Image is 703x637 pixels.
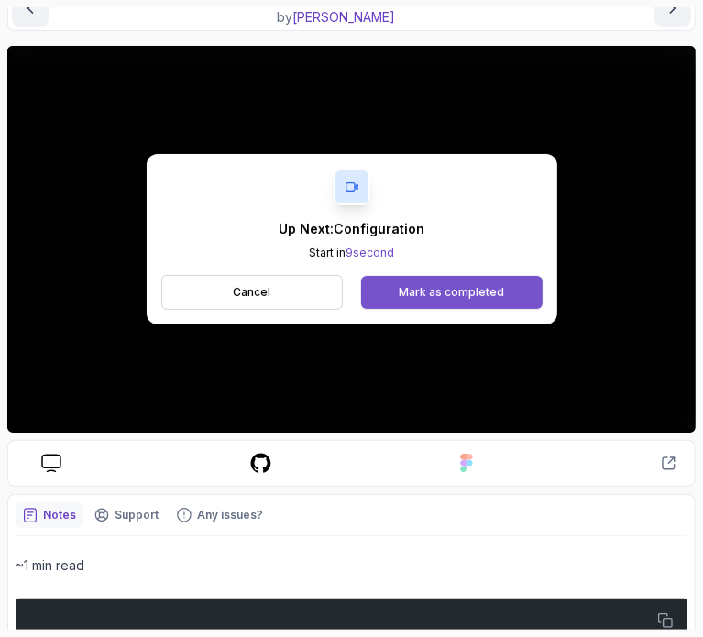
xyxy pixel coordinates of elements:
p: Support [115,508,159,522]
p: Cancel [233,285,270,300]
a: course repo [235,452,287,475]
p: Any issues? [197,508,263,522]
button: Support button [87,502,166,528]
p: Start in [279,246,424,260]
button: notes button [16,502,83,528]
a: course slides [27,454,76,473]
button: Mark as completed [361,276,542,309]
p: Notes [43,508,76,522]
div: Mark as completed [399,285,504,300]
p: Up Next: Configuration [279,220,424,238]
button: Cancel [161,275,344,310]
iframe: 1 - Installing Dependecies [7,46,696,433]
p: ~1 min read [16,555,687,577]
span: 9 second [346,246,394,259]
p: by [277,8,426,27]
span: [PERSON_NAME] [292,9,395,25]
button: Feedback button [170,502,270,528]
